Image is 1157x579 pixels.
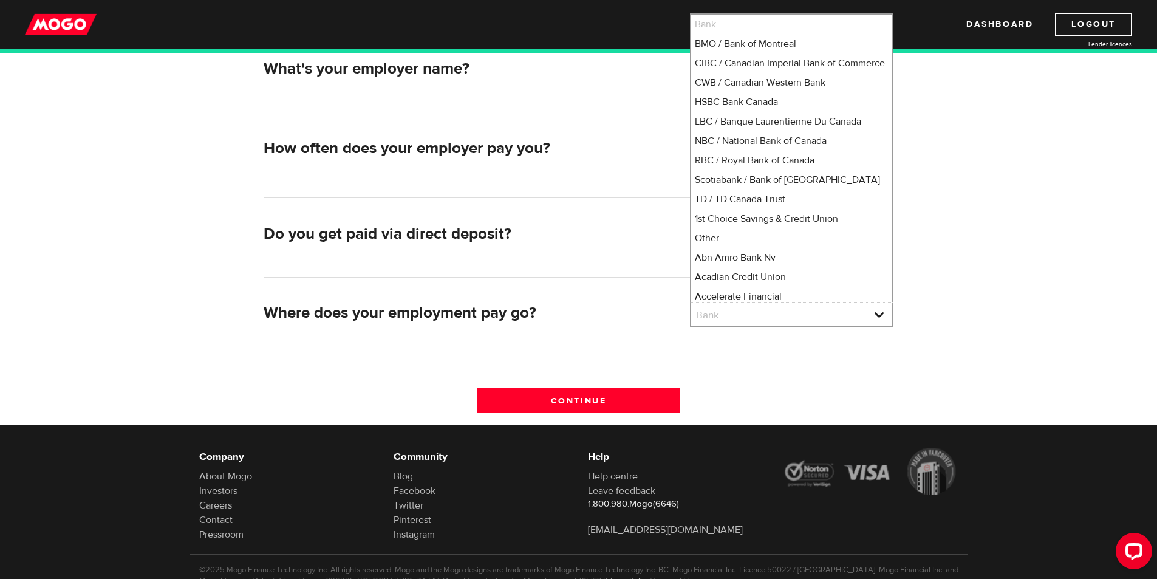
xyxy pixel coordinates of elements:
[588,470,638,482] a: Help centre
[394,485,435,497] a: Facebook
[394,499,423,512] a: Twitter
[691,287,892,306] li: Accelerate Financial
[691,92,892,112] li: HSBC Bank Canada
[25,13,97,36] img: mogo_logo-11ee424be714fa7cbb0f0f49df9e16ec.png
[588,524,743,536] a: [EMAIL_ADDRESS][DOMAIN_NAME]
[1041,39,1132,49] a: Lender licences
[394,514,431,526] a: Pinterest
[199,514,233,526] a: Contact
[691,267,892,287] li: Acadian Credit Union
[691,112,892,131] li: LBC / Banque Laurentienne Du Canada
[691,53,892,73] li: CIBC / Canadian Imperial Bank of Commerce
[1055,13,1132,36] a: Logout
[691,151,892,170] li: RBC / Royal Bank of Canada
[264,304,680,323] h2: Where does your employment pay go?
[264,139,680,158] h2: How often does your employer pay you?
[199,470,252,482] a: About Mogo
[264,60,680,78] h2: What's your employer name?
[199,485,237,497] a: Investors
[691,15,892,34] li: Bank
[394,529,435,541] a: Instagram
[691,131,892,151] li: NBC / National Bank of Canada
[691,190,892,209] li: TD / TD Canada Trust
[199,450,375,464] h6: Company
[1106,528,1157,579] iframe: LiveChat chat widget
[691,209,892,228] li: 1st Choice Savings & Credit Union
[199,499,232,512] a: Careers
[264,225,680,244] h2: Do you get paid via direct deposit?
[477,388,680,413] input: Continue
[691,73,892,92] li: CWB / Canadian Western Bank
[691,248,892,267] li: Abn Amro Bank Nv
[782,448,958,495] img: legal-icons-92a2ffecb4d32d839781d1b4e4802d7b.png
[394,450,570,464] h6: Community
[691,170,892,190] li: Scotiabank / Bank of [GEOGRAPHIC_DATA]
[588,498,764,510] p: 1.800.980.Mogo(6646)
[588,450,764,464] h6: Help
[394,470,413,482] a: Blog
[691,228,892,248] li: Other
[966,13,1033,36] a: Dashboard
[691,34,892,53] li: BMO / Bank of Montreal
[199,529,244,541] a: Pressroom
[588,485,655,497] a: Leave feedback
